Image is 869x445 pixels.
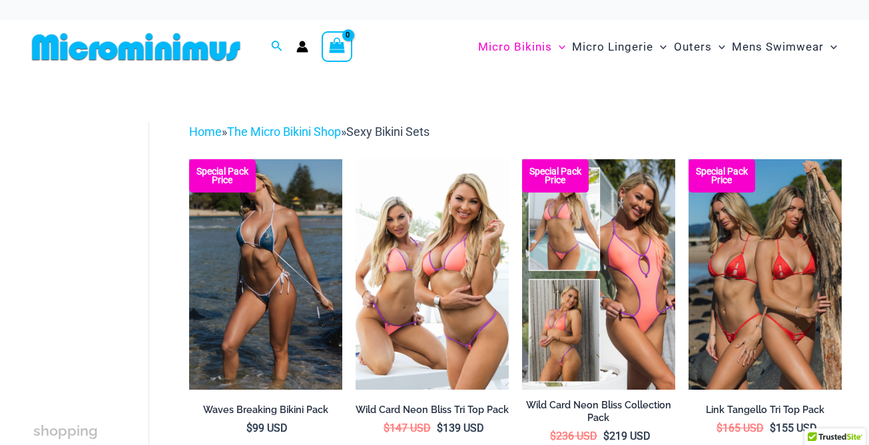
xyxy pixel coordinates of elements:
h2: Waves Breaking Bikini Pack [189,404,342,416]
a: Wild Card Neon Bliss Collection Pack [522,399,675,429]
a: Home [189,125,222,139]
bdi: 236 USD [550,430,597,442]
span: » » [189,125,430,139]
span: Micro Lingerie [572,30,653,64]
a: Waves Breaking Bikini Pack [189,404,342,421]
img: Collection Pack (7) [522,159,675,389]
b: Special Pack Price [522,167,589,185]
a: The Micro Bikini Shop [227,125,341,139]
a: Link Tangello Tri Top Pack [689,404,842,421]
a: Search icon link [271,39,283,55]
bdi: 165 USD [717,422,764,434]
a: Wild Card Neon Bliss Tri Top Pack [356,404,509,421]
bdi: 219 USD [603,430,651,442]
span: Menu Toggle [824,30,837,64]
h2: Wild Card Neon Bliss Collection Pack [522,399,675,424]
a: Bikini Pack Bikini Pack BBikini Pack B [689,159,842,389]
a: Collection Pack (7) Collection Pack B (1)Collection Pack B (1) [522,159,675,389]
span: $ [770,422,776,434]
span: Mens Swimwear [732,30,824,64]
span: $ [550,430,556,442]
img: Bikini Pack [689,159,842,389]
a: OutersMenu ToggleMenu Toggle [671,27,728,67]
h2: Link Tangello Tri Top Pack [689,404,842,416]
bdi: 139 USD [437,422,484,434]
span: Menu Toggle [552,30,565,64]
a: Account icon link [296,41,308,53]
span: $ [603,430,609,442]
span: $ [384,422,390,434]
nav: Site Navigation [473,25,842,69]
b: Special Pack Price [189,167,256,185]
b: Special Pack Price [689,167,755,185]
a: Micro BikinisMenu ToggleMenu Toggle [475,27,569,67]
span: $ [246,422,252,434]
a: Micro LingerieMenu ToggleMenu Toggle [569,27,670,67]
a: Wild Card Neon Bliss Tri Top PackWild Card Neon Bliss Tri Top Pack BWild Card Neon Bliss Tri Top ... [356,159,509,389]
span: Menu Toggle [712,30,725,64]
a: View Shopping Cart, empty [322,31,352,62]
span: $ [717,422,723,434]
span: shopping [33,422,98,439]
img: MM SHOP LOGO FLAT [27,32,246,62]
span: Sexy Bikini Sets [346,125,430,139]
span: Menu Toggle [653,30,667,64]
h2: Wild Card Neon Bliss Tri Top Pack [356,404,509,416]
bdi: 155 USD [770,422,817,434]
span: Outers [674,30,712,64]
img: Wild Card Neon Bliss Tri Top Pack [356,159,509,389]
bdi: 147 USD [384,422,431,434]
img: Waves Breaking Ocean 312 Top 456 Bottom 08 [189,159,342,389]
a: Mens SwimwearMenu ToggleMenu Toggle [728,27,840,67]
span: $ [437,422,443,434]
bdi: 99 USD [246,422,288,434]
iframe: TrustedSite Certified [33,111,153,378]
a: Waves Breaking Ocean 312 Top 456 Bottom 08 Waves Breaking Ocean 312 Top 456 Bottom 04Waves Breaki... [189,159,342,389]
span: Micro Bikinis [478,30,552,64]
